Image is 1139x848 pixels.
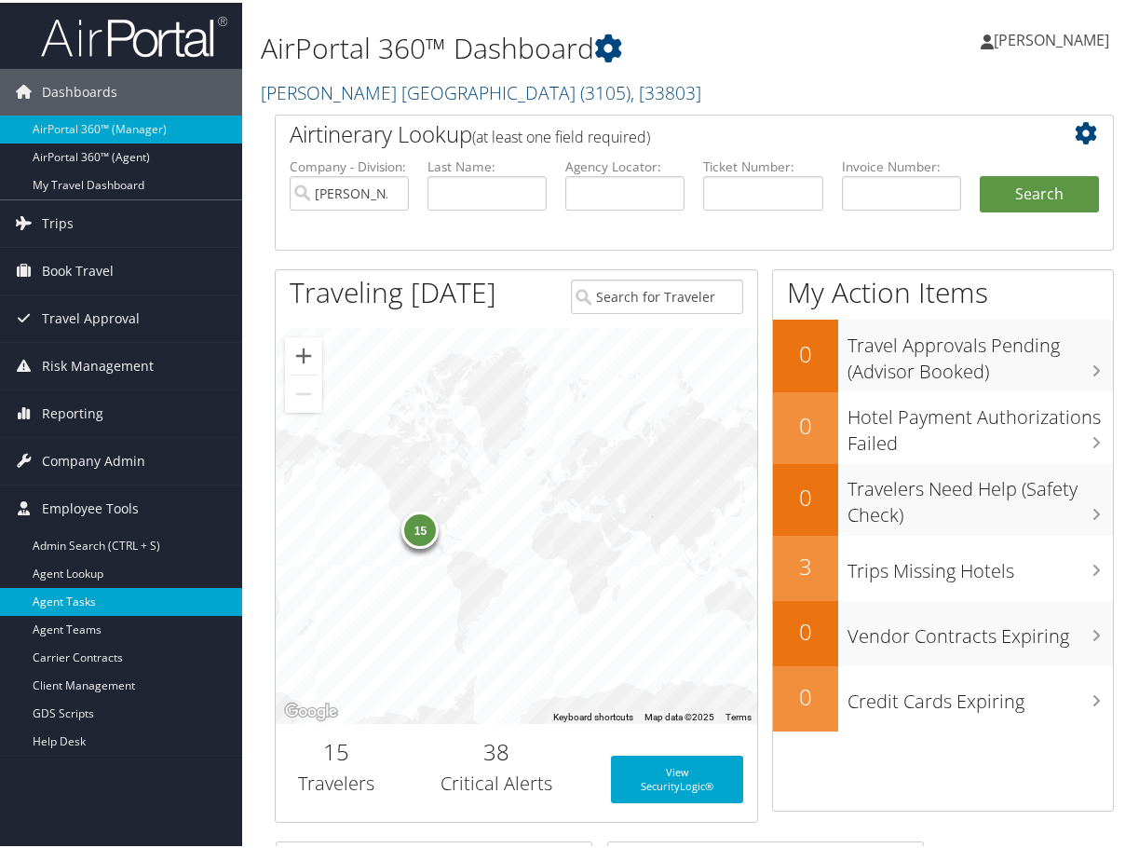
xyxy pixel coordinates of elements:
[42,483,139,529] span: Employee Tools
[773,317,1113,389] a: 0Travel Approvals Pending (Advisor Booked)
[553,708,633,721] button: Keyboard shortcuts
[773,548,838,580] h2: 3
[842,155,961,173] label: Invoice Number:
[773,479,838,511] h2: 0
[773,390,1113,461] a: 0Hotel Payment Authorizations Failed
[42,293,140,339] span: Travel Approval
[847,546,1113,581] h3: Trips Missing Hotels
[565,155,685,173] label: Agency Locator:
[410,768,583,794] h3: Critical Alerts
[773,407,838,439] h2: 0
[42,435,145,482] span: Company Admin
[631,77,701,103] span: , [ 33803 ]
[773,663,1113,729] a: 0Credit Cards Expiring
[773,270,1113,309] h1: My Action Items
[285,373,322,410] button: Zoom out
[285,335,322,372] button: Zoom in
[42,340,154,387] span: Risk Management
[725,709,752,719] a: Terms (opens in new tab)
[42,388,103,434] span: Reporting
[571,277,744,311] input: Search for Traveler
[261,26,839,65] h1: AirPortal 360™ Dashboard
[773,533,1113,598] a: 3Trips Missing Hotels
[773,335,838,367] h2: 0
[290,270,496,309] h1: Traveling [DATE]
[773,678,838,710] h2: 0
[580,77,631,103] span: ( 3105 )
[847,611,1113,647] h3: Vendor Contracts Expiring
[773,598,1113,663] a: 0Vendor Contracts Expiring
[401,509,439,546] div: 15
[472,124,650,144] span: (at least one field required)
[280,697,342,721] img: Google
[261,77,701,103] a: [PERSON_NAME] [GEOGRAPHIC_DATA]
[611,753,743,800] a: View SecurityLogic®
[644,709,714,719] span: Map data ©2025
[290,768,382,794] h3: Travelers
[290,155,409,173] label: Company - Division:
[847,321,1113,382] h3: Travel Approvals Pending (Advisor Booked)
[42,66,117,113] span: Dashboards
[773,461,1113,533] a: 0Travelers Need Help (Safety Check)
[280,697,342,721] a: Open this area in Google Maps (opens a new window)
[847,392,1113,454] h3: Hotel Payment Authorizations Failed
[42,198,74,244] span: Trips
[290,733,382,765] h2: 15
[980,173,1099,211] button: Search
[42,245,114,292] span: Book Travel
[290,116,1029,147] h2: Airtinerary Lookup
[847,464,1113,526] h3: Travelers Need Help (Safety Check)
[981,9,1128,65] a: [PERSON_NAME]
[847,677,1113,712] h3: Credit Cards Expiring
[427,155,547,173] label: Last Name:
[773,613,838,645] h2: 0
[994,27,1109,48] span: [PERSON_NAME]
[410,733,583,765] h2: 38
[703,155,822,173] label: Ticket Number:
[41,12,227,56] img: airportal-logo.png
